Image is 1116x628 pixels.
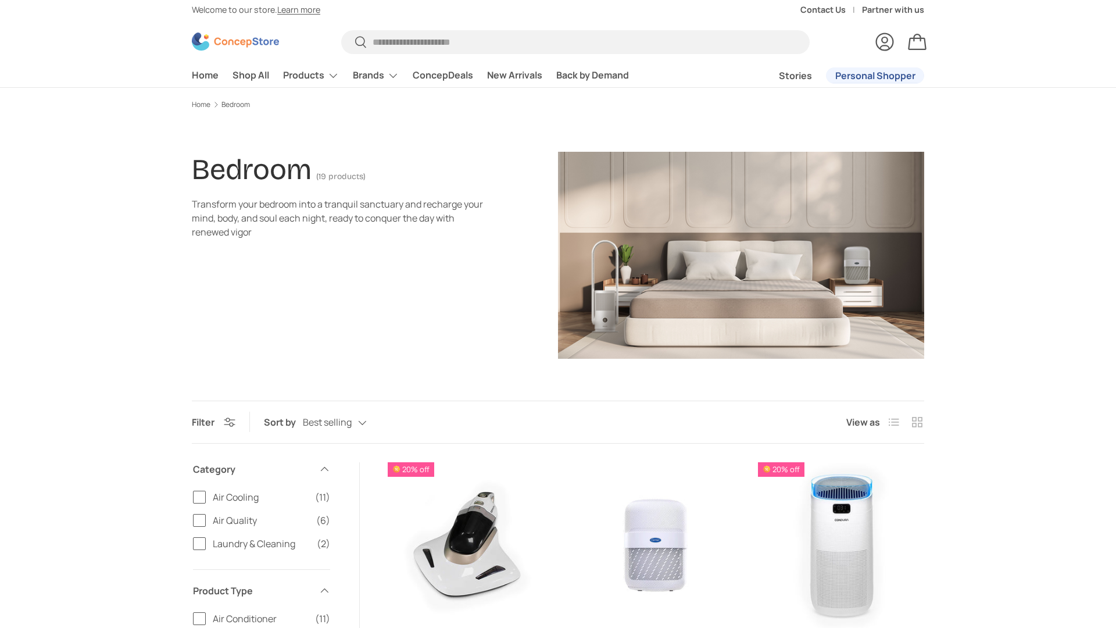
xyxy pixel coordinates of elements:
span: (19 products) [316,172,366,181]
a: Back by Demand [556,64,629,87]
span: 20% off [758,462,804,477]
span: Category [193,462,312,476]
span: Air Cooling [213,490,308,504]
span: Personal Shopper [835,71,915,80]
a: Learn more [277,4,320,15]
a: Brands [353,64,399,87]
summary: Product Type [193,570,330,612]
a: Contact Us [800,3,862,16]
img: Bedroom [558,152,924,359]
a: Partner with us [862,3,924,16]
span: Air Conditioner [213,612,308,626]
span: Best selling [303,417,352,428]
nav: Secondary [751,64,924,87]
a: Shop All [233,64,269,87]
nav: Primary [192,64,629,87]
span: Air Quality [213,513,309,527]
a: Bedroom [221,101,250,108]
a: Personal Shopper [826,67,924,84]
a: Stories [779,65,812,87]
span: Filter [192,416,214,429]
span: (6) [316,513,330,527]
span: Product Type [193,584,312,598]
span: View as [846,415,880,429]
p: Welcome to our store. [192,3,320,16]
button: Filter [192,416,235,429]
span: (11) [315,490,330,504]
a: ConcepDeals [413,64,473,87]
a: Products [283,64,339,87]
span: (11) [315,612,330,626]
a: Home [192,64,219,87]
div: Transform your bedroom into a tranquil sanctuary and recharge your mind, body, and soul each nigh... [192,197,493,239]
span: 20% off [388,462,434,477]
summary: Category [193,448,330,490]
label: Sort by [264,415,303,429]
a: New Arrivals [487,64,542,87]
span: (2) [317,537,330,551]
button: Best selling [303,412,390,433]
a: Home [192,101,210,108]
h1: Bedroom [192,152,312,187]
summary: Brands [346,64,406,87]
span: Laundry & Cleaning [213,537,310,551]
img: ConcepStore [192,33,279,51]
nav: Breadcrumbs [192,99,924,110]
summary: Products [276,64,346,87]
